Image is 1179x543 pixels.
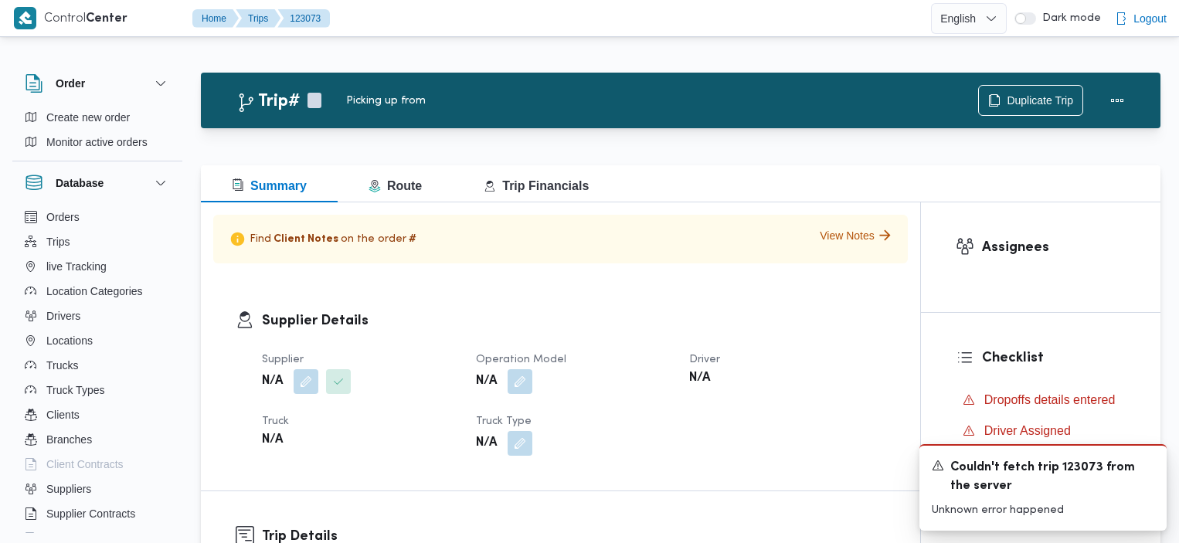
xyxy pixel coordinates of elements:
b: N/A [476,434,497,453]
button: Logout [1109,3,1173,34]
button: Trips [236,9,280,28]
span: Client Notes [274,233,338,246]
span: Locations [46,331,93,350]
span: Dropoffs details entered [984,391,1116,409]
button: Orders [19,205,176,229]
span: Trips [46,232,70,251]
span: Summary [232,179,307,192]
button: Supplier Contracts [19,501,176,526]
span: Operation Model [476,355,566,365]
b: Center [86,13,127,25]
button: Branches [19,427,176,452]
b: N/A [262,372,283,391]
span: Trip Financials [484,179,589,192]
button: Trips [19,229,176,254]
button: Truck Types [19,378,176,402]
h3: Checklist [982,348,1126,368]
div: Picking up from [346,93,978,109]
b: N/A [262,431,283,450]
b: N/A [689,369,710,388]
button: Drivers [19,304,176,328]
b: N/A [476,372,497,391]
span: Route [369,179,422,192]
span: Supplier Contracts [46,504,135,523]
h3: Supplier Details [262,311,885,331]
button: Home [192,9,239,28]
span: Drivers [46,307,80,325]
div: Order [12,105,182,161]
span: Location Categories [46,282,143,300]
h2: Trip# [236,92,300,112]
span: Client Contracts [46,455,124,473]
h3: Database [56,174,104,192]
span: Dropoffs details entered [984,393,1116,406]
span: Logout [1133,9,1167,28]
span: Driver Assigned [984,424,1071,437]
button: Locations [19,328,176,353]
p: Unknown error happened [932,502,1154,518]
span: Dark mode [1036,12,1101,25]
span: Truck Types [46,381,104,399]
button: Suppliers [19,477,176,501]
span: Duplicate Trip [1007,91,1073,110]
button: Monitor active orders [19,130,176,154]
button: Driver Assigned [956,419,1126,443]
button: Clients [19,402,176,427]
button: Trucks [19,353,176,378]
span: Couldn't fetch trip 123073 from the server [950,459,1136,496]
div: Notification [932,458,1154,496]
span: Supplier [262,355,304,365]
span: live Tracking [46,257,107,276]
span: Create new order [46,108,130,127]
h3: Order [56,74,85,93]
span: Orders [46,208,80,226]
button: Client Contracts [19,452,176,477]
span: # [409,233,416,246]
p: Find on the order [226,227,419,251]
span: Driver [689,355,720,365]
div: Database [12,205,182,539]
button: live Tracking [19,254,176,279]
span: Truck [262,416,289,426]
button: Dropoffs details entered [956,388,1126,412]
span: Driver Assigned [984,422,1071,440]
span: Branches [46,430,92,449]
span: Suppliers [46,480,91,498]
button: Database [25,174,170,192]
span: Truck Type [476,416,532,426]
button: Actions [1102,85,1133,116]
button: Create new order [19,105,176,130]
button: View Notes [820,227,895,243]
button: Location Categories [19,279,176,304]
button: Duplicate Trip [978,85,1083,116]
button: Order [25,74,170,93]
h3: Assignees [982,237,1126,258]
span: Monitor active orders [46,133,148,151]
span: Clients [46,406,80,424]
img: X8yXhbKr1z7QwAAAABJRU5ErkJggg== [14,7,36,29]
span: Trucks [46,356,78,375]
button: 123073 [277,9,330,28]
